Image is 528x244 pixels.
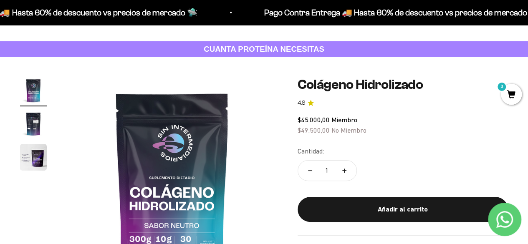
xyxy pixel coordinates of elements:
[298,98,508,108] a: 4.84.8 de 5.0 estrellas
[331,116,357,123] span: Miembro
[298,98,305,108] span: 4.8
[204,45,324,53] strong: CUANTA PROTEÍNA NECESITAS
[501,91,522,100] a: 3
[314,204,491,215] div: Añadir al carrito
[298,197,508,222] button: Añadir al carrito
[20,77,47,104] img: Colágeno Hidrolizado
[20,144,47,173] button: Ir al artículo 3
[298,126,330,134] span: $49.500,00
[298,161,322,181] button: Reducir cantidad
[20,111,47,140] button: Ir al artículo 2
[20,144,47,171] img: Colágeno Hidrolizado
[332,161,356,181] button: Aumentar cantidad
[20,111,47,137] img: Colágeno Hidrolizado
[20,77,47,106] button: Ir al artículo 1
[497,82,507,92] mark: 3
[298,116,330,123] span: $45.000,00
[298,146,324,157] label: Cantidad:
[331,126,366,134] span: No Miembro
[298,77,508,92] h1: Colágeno Hidrolizado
